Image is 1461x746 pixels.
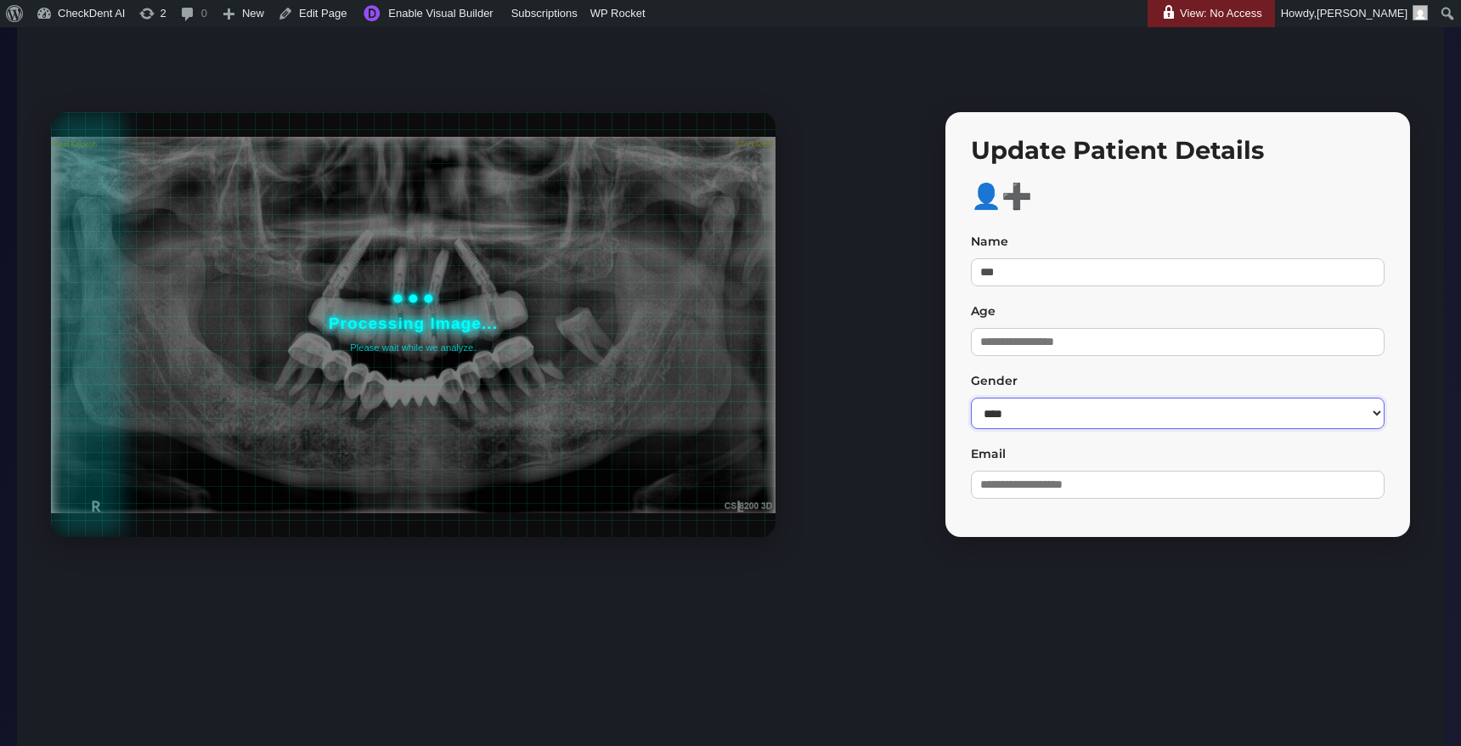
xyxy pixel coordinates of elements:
[971,369,1385,393] label: Gender
[971,299,1385,324] label: Age
[971,184,1385,217] h3: 👤➕
[1413,5,1428,20] img: Arnav Saha
[971,138,1385,171] h3: Update Patient Details
[350,340,476,355] span: Please wait while we analyze.
[329,316,498,331] span: Processing Image...
[1317,7,1407,20] span: [PERSON_NAME]
[51,137,776,514] img: Z
[971,442,1385,466] label: Email
[971,229,1385,254] label: Name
